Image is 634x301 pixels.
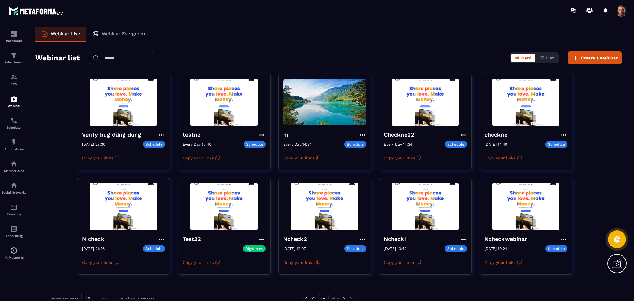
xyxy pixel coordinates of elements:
[2,25,26,47] a: formationformationDashboard
[183,153,220,163] button: Copy your links
[183,183,266,230] img: webinar-background
[102,31,145,37] p: Webinar Evergreen
[51,297,78,301] p: Items per page
[2,47,26,69] a: formationformationSales Funnel
[183,257,220,267] button: Copy your links
[484,130,510,139] h4: checkne
[10,203,18,211] img: email
[384,130,418,139] h4: Checkne22
[384,153,421,163] button: Copy your links
[10,52,18,59] img: formation
[244,141,266,148] p: Schedule
[484,79,567,126] img: webinar-background
[183,235,204,243] h4: Test22
[283,130,291,139] h4: hi
[2,69,26,90] a: formationformationCRM
[183,130,204,139] h4: testne
[2,39,26,42] p: Dashboard
[546,55,554,60] span: List
[2,177,26,199] a: social-networksocial-networkSocial Networks
[384,79,467,126] img: webinar-background
[545,141,567,148] p: Schedule
[484,246,507,251] p: [DATE] 10:24
[82,142,105,146] p: [DATE] 23:30
[82,235,107,243] h4: N check
[2,112,26,134] a: schedulerschedulerScheduler
[10,182,18,189] img: social-network
[245,246,263,251] p: Right now
[384,257,421,267] button: Copy your links
[283,246,306,251] p: [DATE] 12:07
[82,130,144,139] h4: Verify bug đừng dùng
[384,235,410,243] h4: Ncheck1
[484,257,522,267] button: Copy your links
[384,183,467,230] img: webinar-background
[484,153,522,163] button: Copy your links
[2,134,26,155] a: automationsautomationsAutomations
[2,90,26,112] a: automationsautomationsWebinar
[283,235,310,243] h4: Ncheck2
[51,31,80,37] p: Webinar Live
[117,297,154,301] p: 1-10 of 102 elements
[82,257,119,267] button: Copy your links
[35,52,80,64] h2: Webinar list
[511,54,535,62] button: Card
[536,54,558,62] button: List
[10,73,18,81] img: formation
[9,6,64,17] img: logo
[445,141,467,148] p: Schedule
[545,245,567,252] p: Schedule
[2,82,26,86] p: CRM
[143,245,165,252] p: Schedule
[82,246,105,251] p: [DATE] 21:26
[2,212,26,216] p: E-mailing
[82,153,119,163] button: Copy your links
[35,27,86,42] a: Webinar Live
[143,141,165,148] p: Schedule
[384,142,412,146] p: Every Day 14:34
[10,95,18,103] img: automations
[384,246,406,251] p: [DATE] 10:42
[2,256,26,259] p: IA Prospects
[484,183,567,230] img: webinar-background
[2,234,26,238] p: Accounting
[10,160,18,168] img: automations
[344,141,366,148] p: Schedule
[2,126,26,129] p: Scheduler
[581,55,618,61] span: Create a webinar
[484,235,531,243] h4: Ncheckwebinar
[183,79,266,126] img: webinar-background
[2,104,26,107] p: Webinar
[344,245,366,252] p: Schedule
[568,51,622,64] button: Create a webinar
[2,147,26,151] p: Automations
[484,142,507,146] p: [DATE] 14:40
[2,61,26,64] p: Sales Funnel
[2,220,26,242] a: accountantaccountantAccounting
[521,55,532,60] span: Card
[283,142,312,146] p: Every Day 14:34
[82,79,165,126] img: webinar-background
[10,247,18,254] img: automations
[10,138,18,146] img: automations
[283,257,321,267] button: Copy your links
[10,30,18,37] img: formation
[10,117,18,124] img: scheduler
[82,183,165,230] img: webinar-background
[2,199,26,220] a: emailemailE-mailing
[283,153,321,163] button: Copy your links
[445,245,467,252] p: Schedule
[283,183,366,230] img: webinar-background
[2,169,26,172] p: Member area
[10,225,18,233] img: accountant
[2,155,26,177] a: automationsautomationsMember area
[283,79,366,126] img: webinar-background
[183,142,211,146] p: Every Day 15:40
[2,191,26,194] p: Social Networks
